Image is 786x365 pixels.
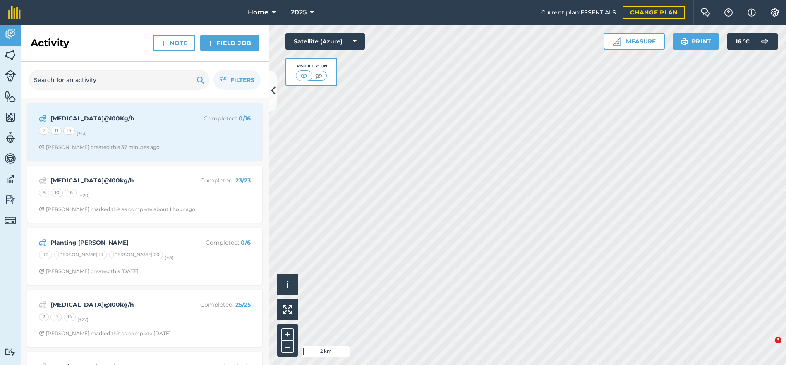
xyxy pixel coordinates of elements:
[200,35,259,51] a: Field Job
[32,295,257,342] a: [MEDICAL_DATA]@100kg/hCompleted: 25/2521314(+22)Clock with arrow pointing clockwise[PERSON_NAME] ...
[32,233,257,280] a: Planting [PERSON_NAME]Completed: 0/690[PERSON_NAME] 19[PERSON_NAME] 20(+3)Clock with arrow pointi...
[5,132,16,144] img: svg+xml;base64,PD94bWwgdmVyc2lvbj0iMS4wIiBlbmNvZGluZz0idXRmLTgiPz4KPCEtLSBHZW5lcmF0b3I6IEFkb2JlIE...
[281,328,294,341] button: +
[756,33,773,50] img: svg+xml;base64,PD94bWwgdmVyc2lvbj0iMS4wIiBlbmNvZGluZz0idXRmLTgiPz4KPCEtLSBHZW5lcmF0b3I6IEFkb2JlIE...
[51,189,63,197] div: 10
[39,300,47,310] img: svg+xml;base64,PD94bWwgdmVyc2lvbj0iMS4wIiBlbmNvZGluZz0idXRmLTgiPz4KPCEtLSBHZW5lcmF0b3I6IEFkb2JlIE...
[758,337,778,357] iframe: Intercom live chat
[39,313,49,321] div: 2
[770,8,780,17] img: A cog icon
[541,8,616,17] span: Current plan : ESSENTIALS
[39,113,47,123] img: svg+xml;base64,PD94bWwgdmVyc2lvbj0iMS4wIiBlbmNvZGluZz0idXRmLTgiPz4KPCEtLSBHZW5lcmF0b3I6IEFkb2JlIE...
[314,72,324,80] img: svg+xml;base64,PHN2ZyB4bWxucz0iaHR0cDovL3d3dy53My5vcmcvMjAwMC9zdmciIHdpZHRoPSI1MCIgaGVpZ2h0PSI0MC...
[604,33,665,50] button: Measure
[623,6,685,19] a: Change plan
[681,36,688,46] img: svg+xml;base64,PHN2ZyB4bWxucz0iaHR0cDovL3d3dy53My5vcmcvMjAwMC9zdmciIHdpZHRoPSIxOSIgaGVpZ2h0PSIyNC...
[283,305,292,314] img: Four arrows, one pointing top left, one top right, one bottom right and the last bottom left
[51,127,62,135] div: 11
[239,115,251,122] strong: 0 / 16
[299,72,309,80] img: svg+xml;base64,PHN2ZyB4bWxucz0iaHR0cDovL3d3dy53My5vcmcvMjAwMC9zdmciIHdpZHRoPSI1MCIgaGVpZ2h0PSI0MC...
[39,330,171,337] div: [PERSON_NAME] marked this as complete [DATE]
[39,175,47,185] img: svg+xml;base64,PD94bWwgdmVyc2lvbj0iMS4wIiBlbmNvZGluZz0idXRmLTgiPz4KPCEtLSBHZW5lcmF0b3I6IEFkb2JlIE...
[39,207,44,212] img: Clock with arrow pointing clockwise
[248,7,268,17] span: Home
[39,144,44,150] img: Clock with arrow pointing clockwise
[5,152,16,165] img: svg+xml;base64,PD94bWwgdmVyc2lvbj0iMS4wIiBlbmNvZGluZz0idXRmLTgiPz4KPCEtLSBHZW5lcmF0b3I6IEFkb2JlIE...
[39,268,139,275] div: [PERSON_NAME] created this [DATE]
[5,70,16,82] img: svg+xml;base64,PD94bWwgdmVyc2lvbj0iMS4wIiBlbmNvZGluZz0idXRmLTgiPz4KPCEtLSBHZW5lcmF0b3I6IEFkb2JlIE...
[50,176,182,185] strong: [MEDICAL_DATA]@100kg/h
[235,177,251,184] strong: 23 / 23
[185,238,251,247] p: Completed :
[5,90,16,103] img: svg+xml;base64,PHN2ZyB4bWxucz0iaHR0cDovL3d3dy53My5vcmcvMjAwMC9zdmciIHdpZHRoPSI1NiIgaGVpZ2h0PSI2MC...
[50,238,182,247] strong: Planting [PERSON_NAME]
[78,192,90,198] small: (+ 20 )
[5,111,16,123] img: svg+xml;base64,PHN2ZyB4bWxucz0iaHR0cDovL3d3dy53My5vcmcvMjAwMC9zdmciIHdpZHRoPSI1NiIgaGVpZ2h0PSI2MC...
[109,251,163,259] div: [PERSON_NAME] 20
[8,6,21,19] img: fieldmargin Logo
[31,36,69,50] h2: Activity
[673,33,719,50] button: Print
[50,300,182,309] strong: [MEDICAL_DATA]@100kg/h
[32,108,257,156] a: [MEDICAL_DATA]@100Kg/hCompleted: 0/1671115(+13)Clock with arrow pointing clockwise[PERSON_NAME] c...
[185,300,251,309] p: Completed :
[39,206,195,213] div: [PERSON_NAME] marked this as complete about 1 hour ago
[196,75,204,85] img: svg+xml;base64,PHN2ZyB4bWxucz0iaHR0cDovL3d3dy53My5vcmcvMjAwMC9zdmciIHdpZHRoPSIxOSIgaGVpZ2h0PSIyNC...
[230,75,254,84] span: Filters
[213,70,261,90] button: Filters
[296,63,327,70] div: Visibility: On
[285,33,365,50] button: Satellite (Azure)
[736,33,750,50] span: 16 ° C
[64,313,76,321] div: 14
[165,255,173,260] small: (+ 3 )
[5,173,16,185] img: svg+xml;base64,PD94bWwgdmVyc2lvbj0iMS4wIiBlbmNvZGluZz0idXRmLTgiPz4KPCEtLSBHZW5lcmF0b3I6IEFkb2JlIE...
[277,274,298,295] button: i
[724,8,733,17] img: A question mark icon
[39,251,52,259] div: 90
[241,239,251,246] strong: 0 / 6
[54,251,107,259] div: [PERSON_NAME] 19
[281,341,294,353] button: –
[5,348,16,356] img: svg+xml;base64,PD94bWwgdmVyc2lvbj0iMS4wIiBlbmNvZGluZz0idXRmLTgiPz4KPCEtLSBHZW5lcmF0b3I6IEFkb2JlIE...
[613,37,621,46] img: Ruler icon
[77,317,89,322] small: (+ 22 )
[5,28,16,41] img: svg+xml;base64,PD94bWwgdmVyc2lvbj0iMS4wIiBlbmNvZGluZz0idXRmLTgiPz4KPCEtLSBHZW5lcmF0b3I6IEFkb2JlIE...
[208,38,213,48] img: svg+xml;base64,PHN2ZyB4bWxucz0iaHR0cDovL3d3dy53My5vcmcvMjAwMC9zdmciIHdpZHRoPSIxNCIgaGVpZ2h0PSIyNC...
[185,176,251,185] p: Completed :
[50,114,182,123] strong: [MEDICAL_DATA]@100Kg/h
[153,35,195,51] a: Note
[29,70,209,90] input: Search for an activity
[748,7,756,17] img: svg+xml;base64,PHN2ZyB4bWxucz0iaHR0cDovL3d3dy53My5vcmcvMjAwMC9zdmciIHdpZHRoPSIxNyIgaGVpZ2h0PSIxNy...
[161,38,166,48] img: svg+xml;base64,PHN2ZyB4bWxucz0iaHR0cDovL3d3dy53My5vcmcvMjAwMC9zdmciIHdpZHRoPSIxNCIgaGVpZ2h0PSIyNC...
[39,189,49,197] div: 8
[39,238,47,247] img: svg+xml;base64,PD94bWwgdmVyc2lvbj0iMS4wIiBlbmNvZGluZz0idXRmLTgiPz4KPCEtLSBHZW5lcmF0b3I6IEFkb2JlIE...
[39,144,160,151] div: [PERSON_NAME] created this 37 minutes ago
[775,337,781,343] span: 3
[700,8,710,17] img: Two speech bubbles overlapping with the left bubble in the forefront
[727,33,778,50] button: 16 °C
[235,301,251,308] strong: 25 / 25
[5,194,16,206] img: svg+xml;base64,PD94bWwgdmVyc2lvbj0iMS4wIiBlbmNvZGluZz0idXRmLTgiPz4KPCEtLSBHZW5lcmF0b3I6IEFkb2JlIE...
[39,127,49,135] div: 7
[32,170,257,218] a: [MEDICAL_DATA]@100kg/hCompleted: 23/2381016(+20)Clock with arrow pointing clockwise[PERSON_NAME] ...
[65,189,77,197] div: 16
[39,269,44,274] img: Clock with arrow pointing clockwise
[77,130,87,136] small: (+ 13 )
[291,7,307,17] span: 2025
[185,114,251,123] p: Completed :
[50,313,62,321] div: 13
[5,215,16,226] img: svg+xml;base64,PD94bWwgdmVyc2lvbj0iMS4wIiBlbmNvZGluZz0idXRmLTgiPz4KPCEtLSBHZW5lcmF0b3I6IEFkb2JlIE...
[63,127,75,135] div: 15
[286,279,289,290] span: i
[5,49,16,61] img: svg+xml;base64,PHN2ZyB4bWxucz0iaHR0cDovL3d3dy53My5vcmcvMjAwMC9zdmciIHdpZHRoPSI1NiIgaGVpZ2h0PSI2MC...
[39,331,44,336] img: Clock with arrow pointing clockwise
